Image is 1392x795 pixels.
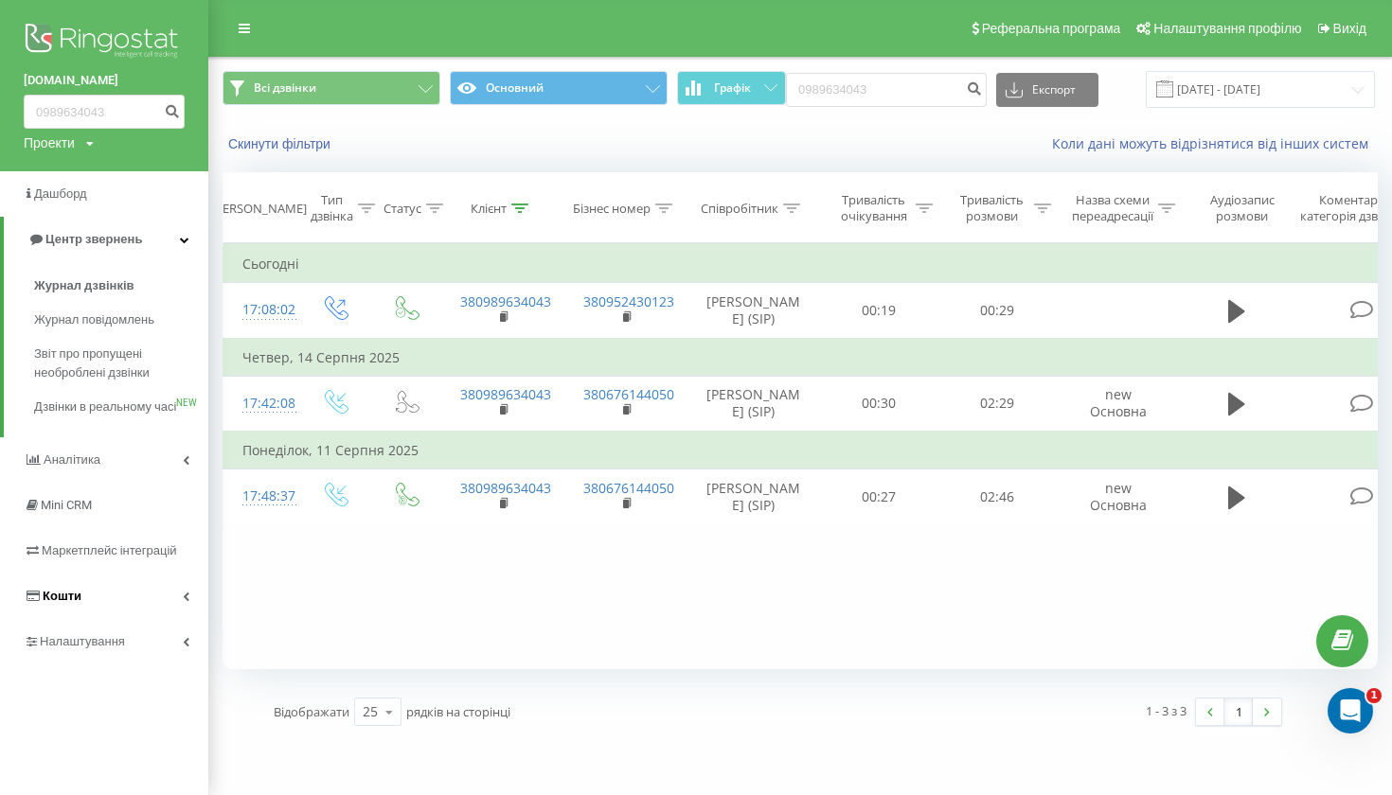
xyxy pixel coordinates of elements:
[687,283,820,339] td: [PERSON_NAME] (SIP)
[24,71,185,90] a: [DOMAIN_NAME]
[938,376,1057,432] td: 02:29
[34,310,154,329] span: Журнал повідомлень
[938,469,1057,524] td: 02:46
[1333,21,1366,36] span: Вихід
[701,201,778,217] div: Співробітник
[982,21,1121,36] span: Реферальна програма
[687,469,820,524] td: [PERSON_NAME] (SIP)
[938,283,1057,339] td: 00:29
[677,71,786,105] button: Графік
[34,269,208,303] a: Журнал дзвінків
[34,397,176,416] span: Дзвінки в реальному часі
[460,292,551,310] a: 380989634043
[573,201,651,217] div: Бізнес номер
[311,192,353,224] div: Тип дзвінка
[4,217,208,262] a: Центр звернень
[34,344,199,382] span: Звіт про пропущені необроблені дзвінки
[460,385,551,403] a: 380989634043
[406,703,510,720] span: рядків на сторінці
[34,276,134,295] span: Журнал дзвінків
[41,498,92,512] span: Mini CRM
[24,19,185,66] img: Ringostat logo
[384,201,421,217] div: Статус
[714,81,751,95] span: Графік
[836,192,911,224] div: Тривалість очікування
[687,376,820,432] td: [PERSON_NAME] (SIP)
[42,543,177,557] span: Маркетплейс інтеграцій
[1057,376,1180,432] td: new Основна
[450,71,668,105] button: Основний
[583,292,674,310] a: 380952430123
[242,478,280,515] div: 17:48:37
[44,452,100,467] span: Аналiтика
[45,232,142,246] span: Центр звернень
[34,186,87,201] span: Дашборд
[996,73,1098,107] button: Експорт
[223,71,440,105] button: Всі дзвінки
[242,291,280,328] div: 17:08:02
[955,192,1029,224] div: Тривалість розмови
[1196,192,1288,224] div: Аудіозапис розмови
[1052,134,1378,152] a: Коли дані можуть відрізнятися вiд інших систем
[223,135,340,152] button: Скинути фільтри
[242,385,280,422] div: 17:42:08
[1072,192,1153,224] div: Назва схеми переадресації
[471,201,507,217] div: Клієнт
[1153,21,1301,36] span: Налаштування профілю
[254,80,316,96] span: Всі дзвінки
[1057,469,1180,524] td: new Основна
[1328,688,1373,733] iframe: Intercom live chat
[211,201,307,217] div: [PERSON_NAME]
[40,634,125,648] span: Налаштування
[1146,701,1187,720] div: 1 - 3 з 3
[1366,688,1382,703] span: 1
[1224,698,1253,725] a: 1
[363,702,378,721] div: 25
[34,337,208,390] a: Звіт про пропущені необроблені дзвінки
[820,376,938,432] td: 00:30
[820,469,938,524] td: 00:27
[786,73,987,107] input: Пошук за номером
[820,283,938,339] td: 00:19
[34,303,208,337] a: Журнал повідомлень
[274,703,349,720] span: Відображати
[583,479,674,497] a: 380676144050
[24,95,185,129] input: Пошук за номером
[43,589,81,603] span: Кошти
[460,479,551,497] a: 380989634043
[34,390,208,424] a: Дзвінки в реальному часіNEW
[24,133,75,152] div: Проекти
[583,385,674,403] a: 380676144050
